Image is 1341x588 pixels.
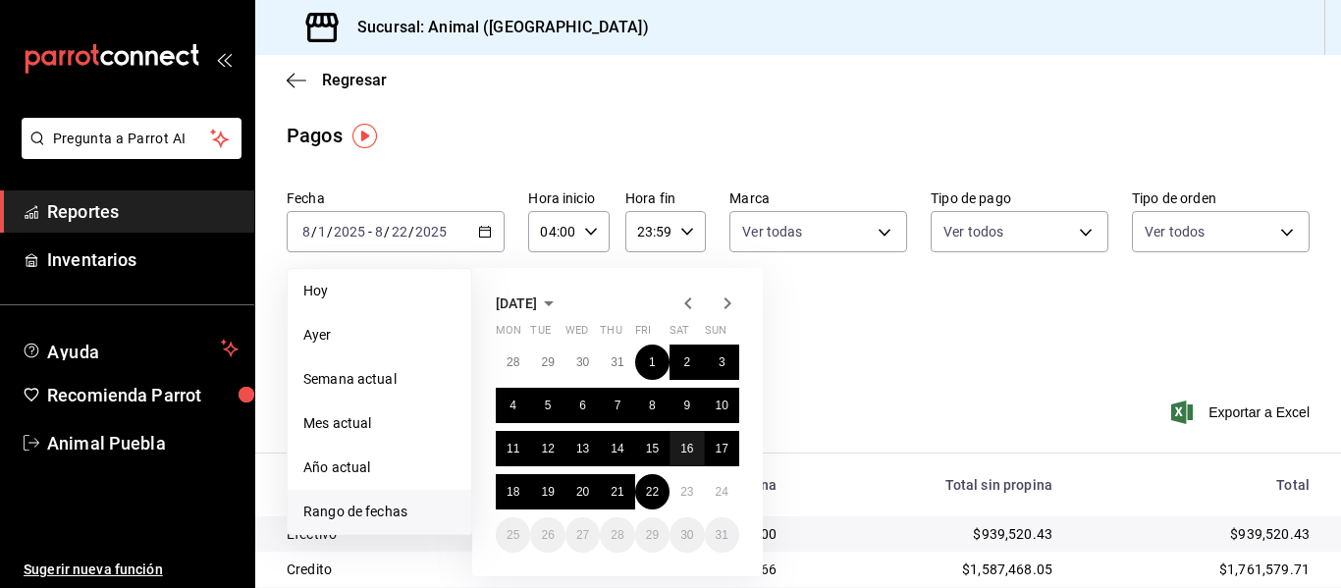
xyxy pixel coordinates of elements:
abbr: July 31, 2025 [611,355,623,369]
button: August 11, 2025 [496,431,530,466]
span: Ver todos [1145,222,1205,241]
span: / [327,224,333,240]
button: Regresar [287,71,387,89]
abbr: August 25, 2025 [507,528,519,542]
button: August 29, 2025 [635,517,670,553]
abbr: Tuesday [530,324,550,345]
abbr: August 14, 2025 [611,442,623,455]
span: / [384,224,390,240]
img: Tooltip marker [352,124,377,148]
label: Tipo de pago [931,191,1108,205]
abbr: August 18, 2025 [507,485,519,499]
button: August 2, 2025 [670,345,704,380]
span: / [408,224,414,240]
button: August 23, 2025 [670,474,704,509]
label: Hora inicio [528,191,609,205]
abbr: August 9, 2025 [683,399,690,412]
button: August 28, 2025 [600,517,634,553]
input: -- [391,224,408,240]
button: August 18, 2025 [496,474,530,509]
button: August 19, 2025 [530,474,564,509]
div: Total [1084,477,1310,493]
abbr: August 27, 2025 [576,528,589,542]
abbr: August 7, 2025 [615,399,621,412]
span: Hoy [303,281,456,301]
div: Pagos [287,121,343,150]
abbr: August 23, 2025 [680,485,693,499]
button: August 27, 2025 [565,517,600,553]
button: August 5, 2025 [530,388,564,423]
abbr: Saturday [670,324,689,345]
abbr: August 2, 2025 [683,355,690,369]
label: Marca [729,191,907,205]
button: August 4, 2025 [496,388,530,423]
abbr: August 16, 2025 [680,442,693,455]
div: $939,520.43 [1084,524,1310,544]
span: Año actual [303,457,456,478]
abbr: August 5, 2025 [545,399,552,412]
abbr: August 28, 2025 [611,528,623,542]
button: August 15, 2025 [635,431,670,466]
button: open_drawer_menu [216,51,232,67]
span: [DATE] [496,295,537,311]
abbr: August 22, 2025 [646,485,659,499]
abbr: Sunday [705,324,726,345]
abbr: August 30, 2025 [680,528,693,542]
abbr: July 30, 2025 [576,355,589,369]
button: August 8, 2025 [635,388,670,423]
button: August 17, 2025 [705,431,739,466]
button: August 12, 2025 [530,431,564,466]
button: July 28, 2025 [496,345,530,380]
div: Credito [287,560,557,579]
span: Ayer [303,325,456,346]
button: August 7, 2025 [600,388,634,423]
button: August 6, 2025 [565,388,600,423]
button: August 9, 2025 [670,388,704,423]
abbr: August 8, 2025 [649,399,656,412]
span: / [311,224,317,240]
a: Pregunta a Parrot AI [14,142,241,163]
span: Animal Puebla [47,430,239,456]
h3: Sucursal: Animal ([GEOGRAPHIC_DATA]) [342,16,649,39]
button: July 30, 2025 [565,345,600,380]
span: Semana actual [303,369,456,390]
abbr: August 1, 2025 [649,355,656,369]
button: August 25, 2025 [496,517,530,553]
span: Pregunta a Parrot AI [53,129,211,149]
abbr: Friday [635,324,651,345]
input: ---- [414,224,448,240]
button: July 31, 2025 [600,345,634,380]
span: Reportes [47,198,239,225]
span: Inventarios [47,246,239,273]
abbr: July 29, 2025 [541,355,554,369]
button: August 14, 2025 [600,431,634,466]
span: Rango de fechas [303,502,456,522]
span: - [368,224,372,240]
div: $1,587,468.05 [808,560,1052,579]
abbr: August 6, 2025 [579,399,586,412]
abbr: August 21, 2025 [611,485,623,499]
input: -- [317,224,327,240]
span: Sugerir nueva función [24,560,239,580]
span: Ayuda [47,337,213,360]
abbr: August 29, 2025 [646,528,659,542]
button: August 26, 2025 [530,517,564,553]
abbr: August 19, 2025 [541,485,554,499]
div: Total sin propina [808,477,1052,493]
label: Hora fin [625,191,706,205]
abbr: Monday [496,324,521,345]
button: August 16, 2025 [670,431,704,466]
label: Fecha [287,191,505,205]
abbr: Thursday [600,324,621,345]
button: Exportar a Excel [1175,401,1310,424]
abbr: August 24, 2025 [716,485,728,499]
button: August 10, 2025 [705,388,739,423]
button: August 3, 2025 [705,345,739,380]
abbr: August 15, 2025 [646,442,659,455]
span: Ver todas [742,222,802,241]
div: $939,520.43 [808,524,1052,544]
input: -- [374,224,384,240]
span: Regresar [322,71,387,89]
